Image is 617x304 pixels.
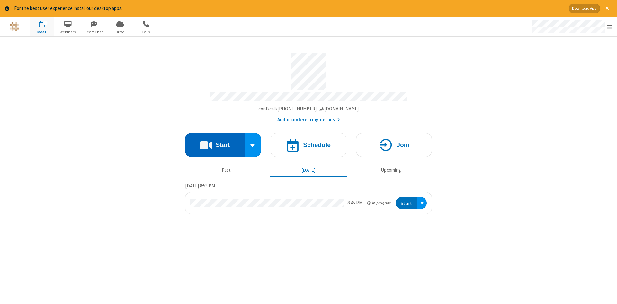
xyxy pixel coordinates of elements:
[258,105,359,113] button: Copy my meeting room linkCopy my meeting room link
[352,164,430,177] button: Upcoming
[270,164,347,177] button: [DATE]
[108,29,132,35] span: Drive
[303,142,331,148] h4: Schedule
[82,29,106,35] span: Team Chat
[526,17,617,36] div: Open menu
[245,133,261,157] div: Start conference options
[30,29,54,35] span: Meet
[569,4,600,13] button: Download App
[2,17,26,36] button: Logo
[185,48,432,123] section: Account details
[185,182,432,214] section: Today's Meetings
[356,133,432,157] button: Join
[56,29,80,35] span: Webinars
[367,200,391,206] em: in progress
[43,21,48,25] div: 1
[277,116,340,124] button: Audio conferencing details
[134,29,158,35] span: Calls
[602,4,612,13] button: Close alert
[216,142,230,148] h4: Start
[185,183,215,189] span: [DATE] 8:53 PM
[397,142,409,148] h4: Join
[258,106,359,112] span: Copy my meeting room link
[417,197,427,209] div: Open menu
[396,197,417,209] button: Start
[271,133,346,157] button: Schedule
[14,5,564,12] div: For the best user experience install our desktop apps.
[347,199,362,207] div: 8:45 PM
[185,133,245,157] button: Start
[188,164,265,177] button: Past
[10,22,19,31] img: QA Selenium DO NOT DELETE OR CHANGE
